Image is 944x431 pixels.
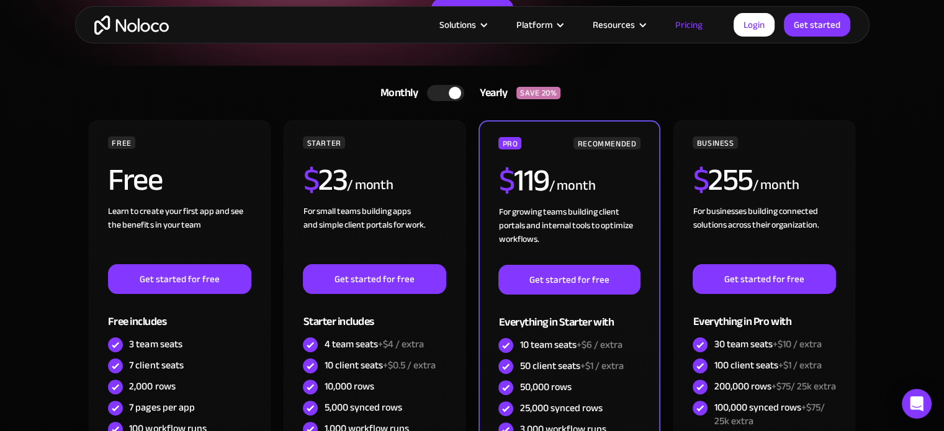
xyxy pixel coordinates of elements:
[902,389,932,419] div: Open Intercom Messenger
[580,357,623,375] span: +$1 / extra
[519,380,571,394] div: 50,000 rows
[549,176,595,196] div: / month
[108,136,135,149] div: FREE
[772,335,821,353] span: +$10 / extra
[516,17,552,33] div: Platform
[714,398,824,430] span: +$75/ 25k extra
[382,356,435,375] span: +$0.5 / extra
[693,136,737,149] div: BUSINESS
[577,17,660,33] div: Resources
[693,164,752,195] h2: 255
[303,205,446,264] div: For small teams building apps and simple client portals for work. ‍
[714,358,821,372] div: 100 client seats
[714,401,835,428] div: 100,000 synced rows
[303,264,446,294] a: Get started for free
[519,401,602,415] div: 25,000 synced rows
[784,13,850,37] a: Get started
[593,17,635,33] div: Resources
[573,137,640,149] div: RECOMMENDED
[464,84,516,102] div: Yearly
[714,380,835,393] div: 200,000 rows
[498,151,514,210] span: $
[660,17,718,33] a: Pricing
[519,359,623,373] div: 50 client seats
[752,176,799,195] div: / month
[734,13,775,37] a: Login
[303,294,446,334] div: Starter includes
[778,356,821,375] span: +$1 / extra
[519,338,622,352] div: 10 team seats
[129,337,182,351] div: 3 team seats
[377,335,423,353] span: +$4 / extra
[108,294,251,334] div: Free includes
[324,358,435,372] div: 10 client seats
[424,17,501,33] div: Solutions
[498,137,521,149] div: PRO
[129,380,175,393] div: 2,000 rows
[498,265,640,295] a: Get started for free
[129,401,194,414] div: 7 pages per app
[576,335,622,354] span: +$6 / extra
[303,136,344,149] div: STARTER
[108,264,251,294] a: Get started for free
[108,205,251,264] div: Learn to create your first app and see the benefits in your team ‍
[303,151,318,209] span: $
[693,264,835,294] a: Get started for free
[516,87,560,99] div: SAVE 20%
[498,295,640,335] div: Everything in Starter with
[365,84,428,102] div: Monthly
[324,401,402,414] div: 5,000 synced rows
[129,358,183,372] div: 7 client seats
[324,337,423,351] div: 4 team seats
[693,151,708,209] span: $
[347,176,393,195] div: / month
[771,377,835,396] span: +$75/ 25k extra
[94,16,169,35] a: home
[108,164,162,195] h2: Free
[693,294,835,334] div: Everything in Pro with
[714,337,821,351] div: 30 team seats
[498,205,640,265] div: For growing teams building client portals and internal tools to optimize workflows.
[303,164,347,195] h2: 23
[501,17,577,33] div: Platform
[693,205,835,264] div: For businesses building connected solutions across their organization. ‍
[439,17,476,33] div: Solutions
[498,165,549,196] h2: 119
[324,380,374,393] div: 10,000 rows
